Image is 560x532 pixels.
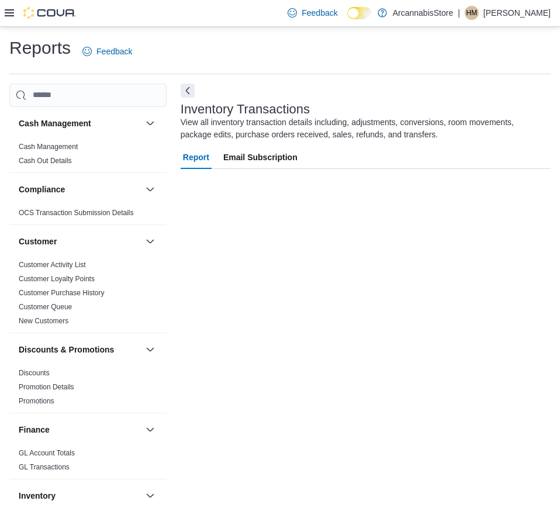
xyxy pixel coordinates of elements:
h3: Discounts & Promotions [19,344,114,355]
span: Promotion Details [19,382,74,392]
button: Discounts & Promotions [19,344,141,355]
span: Customer Purchase History [19,288,105,298]
p: ArcannabisStore [393,6,454,20]
span: OCS Transaction Submission Details [19,208,134,217]
a: Customer Purchase History [19,289,105,297]
button: Finance [143,423,157,437]
h3: Inventory Transactions [181,102,310,116]
div: Finance [9,446,167,479]
h1: Reports [9,36,71,60]
a: Cash Out Details [19,157,72,165]
button: Finance [19,424,141,436]
img: Cova [23,7,76,19]
a: Feedback [78,40,137,63]
span: Email Subscription [223,146,298,169]
button: Next [181,84,195,98]
span: Discounts [19,368,50,378]
h3: Customer [19,236,57,247]
p: [PERSON_NAME] [483,6,551,20]
span: Promotions [19,396,54,406]
a: OCS Transaction Submission Details [19,209,134,217]
div: Henrique Merzari [465,6,479,20]
h3: Inventory [19,490,56,502]
h3: Finance [19,424,50,436]
span: Customer Queue [19,302,72,312]
button: Compliance [143,182,157,196]
span: Feedback [302,7,337,19]
button: Cash Management [19,118,141,129]
span: GL Account Totals [19,448,75,458]
span: Report [183,146,209,169]
span: GL Transactions [19,462,70,472]
a: Cash Management [19,143,78,151]
button: Customer [143,234,157,248]
button: Cash Management [143,116,157,130]
button: Customer [19,236,141,247]
span: Cash Out Details [19,156,72,165]
span: Dark Mode [347,19,348,20]
span: Feedback [96,46,132,57]
span: Customer Loyalty Points [19,274,95,284]
a: Customer Queue [19,303,72,311]
span: HM [466,6,478,20]
input: Dark Mode [347,7,372,19]
a: GL Account Totals [19,449,75,457]
button: Inventory [19,490,141,502]
div: Discounts & Promotions [9,366,167,413]
h3: Compliance [19,184,65,195]
p: | [458,6,460,20]
button: Compliance [19,184,141,195]
a: Promotion Details [19,383,74,391]
a: Customer Loyalty Points [19,275,95,283]
a: GL Transactions [19,463,70,471]
a: New Customers [19,317,68,325]
a: Promotions [19,397,54,405]
div: Cash Management [9,140,167,172]
button: Discounts & Promotions [143,343,157,357]
span: New Customers [19,316,68,326]
div: Customer [9,258,167,333]
h3: Cash Management [19,118,91,129]
span: Cash Management [19,142,78,151]
a: Feedback [283,1,342,25]
div: Compliance [9,206,167,224]
a: Discounts [19,369,50,377]
div: View all inventory transaction details including, adjustments, conversions, room movements, packa... [181,116,545,141]
a: Customer Activity List [19,261,86,269]
button: Inventory [143,489,157,503]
